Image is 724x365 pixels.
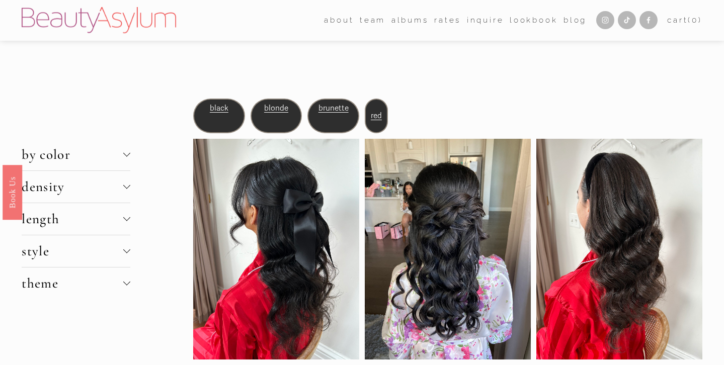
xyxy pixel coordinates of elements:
[210,104,228,113] a: black
[467,13,504,28] a: Inquire
[22,146,123,163] span: by color
[692,16,698,25] span: 0
[22,7,176,33] img: Beauty Asylum | Bridal Hair &amp; Makeup Charlotte &amp; Atlanta
[22,178,123,195] span: density
[360,13,385,28] a: folder dropdown
[688,16,702,25] span: ( )
[360,14,385,27] span: team
[564,13,587,28] a: Blog
[639,11,658,29] a: Facebook
[324,13,354,28] a: folder dropdown
[264,104,288,113] a: blonde
[371,111,382,120] a: red
[618,11,636,29] a: TikTok
[391,13,429,28] a: albums
[3,165,22,220] a: Book Us
[510,13,558,28] a: Lookbook
[22,211,123,227] span: length
[22,235,130,267] button: style
[22,275,123,292] span: theme
[22,267,130,299] button: theme
[318,104,349,113] a: brunette
[22,171,130,203] button: density
[596,11,614,29] a: Instagram
[667,14,702,27] a: 0 items in cart
[324,14,354,27] span: about
[22,203,130,235] button: length
[22,243,123,259] span: style
[434,13,461,28] a: Rates
[22,139,130,170] button: by color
